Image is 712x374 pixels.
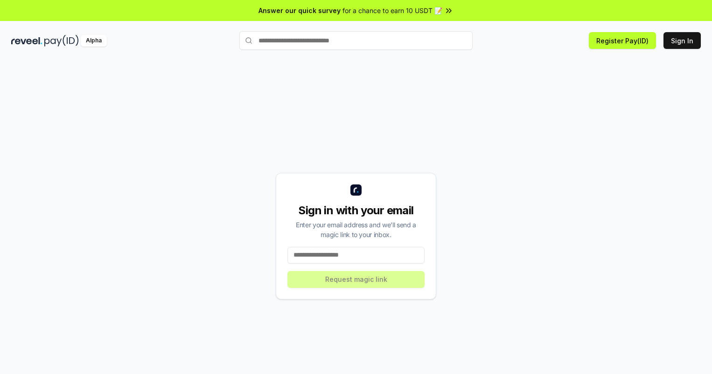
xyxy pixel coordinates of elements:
img: pay_id [44,35,79,47]
img: logo_small [350,184,362,196]
span: for a chance to earn 10 USDT 📝 [342,6,442,15]
button: Register Pay(ID) [589,32,656,49]
img: reveel_dark [11,35,42,47]
span: Answer our quick survey [258,6,341,15]
div: Alpha [81,35,107,47]
div: Sign in with your email [287,203,425,218]
div: Enter your email address and we’ll send a magic link to your inbox. [287,220,425,239]
button: Sign In [663,32,701,49]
